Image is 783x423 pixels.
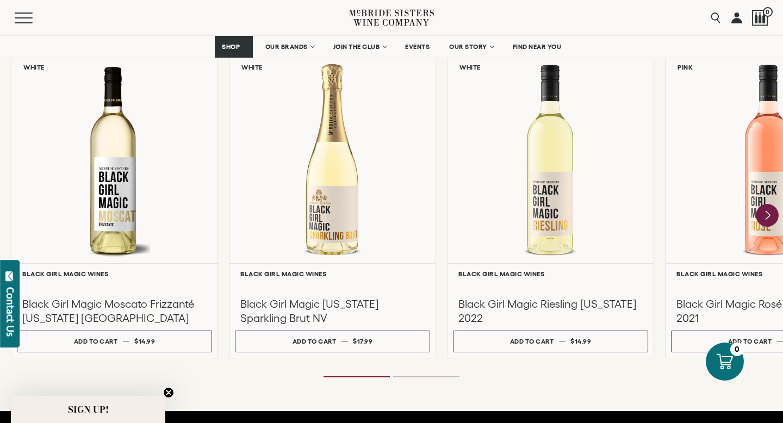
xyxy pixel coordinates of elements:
h6: Black Girl Magic Wines [458,270,643,277]
h3: Black Girl Magic [US_STATE] Sparkling Brut NV [240,297,425,325]
div: 0 [730,343,744,356]
div: Contact Us [5,287,16,337]
h6: Black Girl Magic Wines [240,270,425,277]
span: FIND NEAR YOU [513,43,562,51]
span: 0 [763,7,773,17]
div: Add to cart [728,333,772,349]
span: OUR BRANDS [265,43,308,51]
span: EVENTS [405,43,430,51]
a: OUR BRANDS [258,36,321,58]
button: Close teaser [163,387,174,398]
a: White Black Girl Magic Riesling California Black Girl Magic Wines Black Girl Magic Riesling [US_S... [447,52,654,358]
span: $14.99 [570,338,591,345]
h3: Black Girl Magic Riesling [US_STATE] 2022 [458,297,643,325]
a: FIND NEAR YOU [506,36,569,58]
h6: Pink [678,64,693,71]
a: White Black Girl Magic Moscato Frizzanté California NV Black Girl Magic Wines Black Girl Magic Mo... [11,52,218,358]
span: $17.99 [353,338,372,345]
div: Add to cart [510,333,554,349]
div: SIGN UP!Close teaser [11,396,165,423]
a: White Black Girl Magic California Sparkling Brut Black Girl Magic Wines Black Girl Magic [US_STAT... [229,52,436,358]
button: Add to cart $17.99 [235,331,430,352]
span: OUR STORY [449,43,487,51]
button: Next [756,204,779,227]
div: Add to cart [74,333,118,349]
span: SIGN UP! [68,403,109,416]
span: SHOP [222,43,240,51]
h6: White [459,64,481,71]
a: JOIN THE CLUB [326,36,393,58]
a: SHOP [215,36,253,58]
button: Mobile Menu Trigger [15,13,54,23]
h6: White [23,64,45,71]
h6: Black Girl Magic Wines [22,270,207,277]
button: Add to cart $14.99 [17,331,212,352]
h3: Black Girl Magic Moscato Frizzanté [US_STATE] [GEOGRAPHIC_DATA] [22,297,207,325]
a: EVENTS [398,36,437,58]
span: JOIN THE CLUB [333,43,380,51]
li: Page dot 2 [393,376,459,377]
a: OUR STORY [442,36,500,58]
span: $14.99 [134,338,155,345]
h6: White [241,64,263,71]
div: Add to cart [293,333,337,349]
button: Add to cart $14.99 [453,331,648,352]
li: Page dot 1 [324,376,390,377]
